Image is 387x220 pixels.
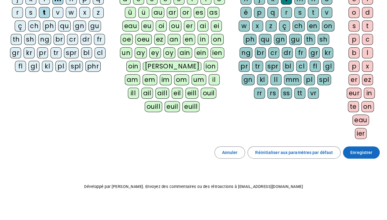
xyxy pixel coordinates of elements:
[255,149,333,156] span: Réinitialiser aux paramètres par défaut
[222,149,238,156] span: Annuler
[343,146,380,159] button: Enregistrer
[247,146,340,159] button: Réinitialiser aux paramètres par défaut
[214,146,245,159] button: Annuler
[350,149,372,156] span: Enregistrer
